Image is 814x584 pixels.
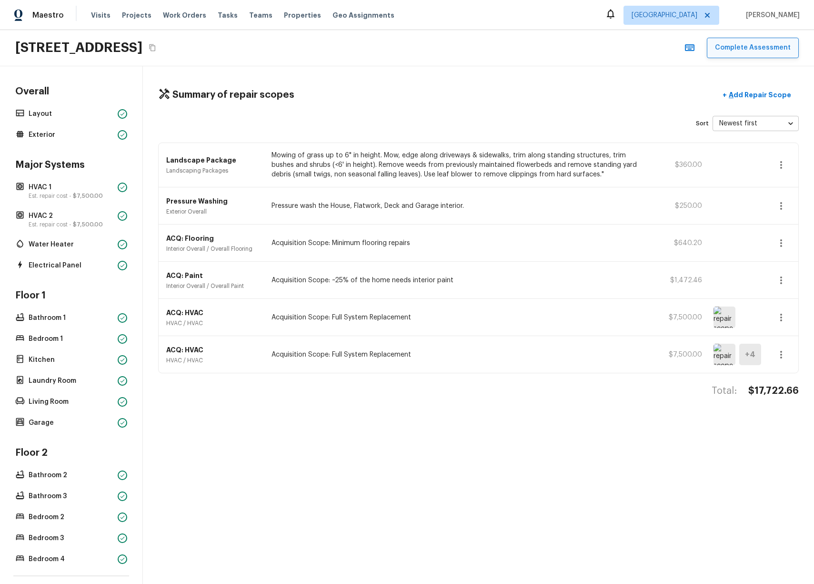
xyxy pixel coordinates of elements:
p: Kitchen [29,355,114,365]
p: Interior Overall / Overall Flooring [166,245,260,253]
p: Pressure wash the House, Flatwork, Deck and Garage interior. [271,201,648,211]
p: Bedroom 1 [29,334,114,344]
p: Landscape Package [166,155,260,165]
p: $7,500.00 [659,313,702,322]
h5: + 4 [745,349,755,360]
p: Layout [29,109,114,119]
p: Exterior [29,130,114,140]
p: Bedroom 4 [29,554,114,564]
p: HVAC 1 [29,183,114,192]
div: Newest first [713,111,799,136]
p: Interior Overall / Overall Paint [166,282,260,290]
p: Bedroom 2 [29,512,114,522]
p: Electrical Panel [29,261,114,270]
h4: Overall [13,85,129,100]
p: HVAC / HVAC [166,319,260,327]
span: Teams [249,10,272,20]
p: Bathroom 1 [29,313,114,323]
button: Copy Address [146,41,159,54]
p: ACQ: HVAC [166,345,260,355]
p: Acquisition Scope: Full System Replacement [271,350,648,359]
p: $360.00 [659,160,702,170]
p: Est. repair cost - [29,221,114,228]
h4: Major Systems [13,159,129,173]
p: Add Repair Scope [727,90,791,100]
p: Exterior Overall [166,208,260,215]
p: Laundry Room [29,376,114,386]
span: Work Orders [163,10,206,20]
span: Maestro [32,10,64,20]
p: Garage [29,418,114,428]
p: Acquisition Scope: ~25% of the home needs interior paint [271,276,648,285]
p: Est. repair cost - [29,192,114,200]
p: Sort [696,120,709,127]
p: Bedroom 3 [29,533,114,543]
h4: Total: [712,385,737,397]
p: HVAC / HVAC [166,357,260,364]
p: $640.20 [659,238,702,248]
p: ACQ: Paint [166,271,260,280]
p: $250.00 [659,201,702,211]
h4: Floor 1 [13,289,129,304]
span: [GEOGRAPHIC_DATA] [632,10,697,20]
h4: Floor 2 [13,447,129,461]
p: ACQ: Flooring [166,234,260,243]
p: Bathroom 2 [29,471,114,480]
p: Living Room [29,397,114,407]
p: Bathroom 3 [29,492,114,501]
span: Projects [122,10,151,20]
p: Mowing of grass up to 6" in height. Mow, edge along driveways & sidewalks, trim along standing st... [271,151,648,179]
p: $1,472.46 [659,276,702,285]
button: +Add Repair Scope [715,85,799,105]
span: Visits [91,10,111,20]
p: Acquisition Scope: Full System Replacement [271,313,648,322]
span: [PERSON_NAME] [742,10,800,20]
h4: $17,722.66 [748,385,799,397]
span: Geo Assignments [332,10,394,20]
span: $7,500.00 [73,222,103,227]
p: Pressure Washing [166,196,260,206]
p: Acquisition Scope: Minimum flooring repairs [271,238,648,248]
h4: Summary of repair scopes [172,89,294,101]
span: Properties [284,10,321,20]
p: HVAC 2 [29,211,114,221]
p: $7,500.00 [659,350,702,359]
p: Landscaping Packages [166,167,260,174]
span: $7,500.00 [73,193,103,199]
p: ACQ: HVAC [166,308,260,318]
p: Water Heater [29,240,114,249]
h2: [STREET_ADDRESS] [15,39,142,56]
span: Tasks [218,12,238,19]
img: repair scope asset [714,344,735,365]
img: repair scope asset [714,307,735,328]
button: Complete Assessment [707,38,799,58]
